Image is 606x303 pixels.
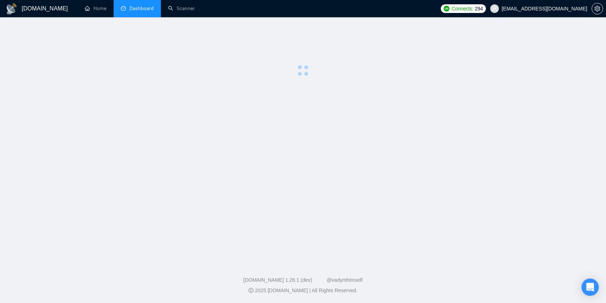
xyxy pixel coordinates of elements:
[326,277,363,283] a: @vadymhimself
[168,5,195,12] a: searchScanner
[6,287,600,294] div: 2025 [DOMAIN_NAME] | All Rights Reserved.
[475,5,483,13] span: 294
[85,5,106,12] a: homeHome
[6,3,17,15] img: logo
[581,279,599,296] div: Open Intercom Messenger
[452,5,473,13] span: Connects:
[592,6,603,12] a: setting
[129,5,154,12] span: Dashboard
[121,6,126,11] span: dashboard
[444,6,449,12] img: upwork-logo.png
[243,277,312,283] a: [DOMAIN_NAME] 1.26.1 (dev)
[592,3,603,14] button: setting
[249,288,254,293] span: copyright
[492,6,497,11] span: user
[592,6,603,12] span: setting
